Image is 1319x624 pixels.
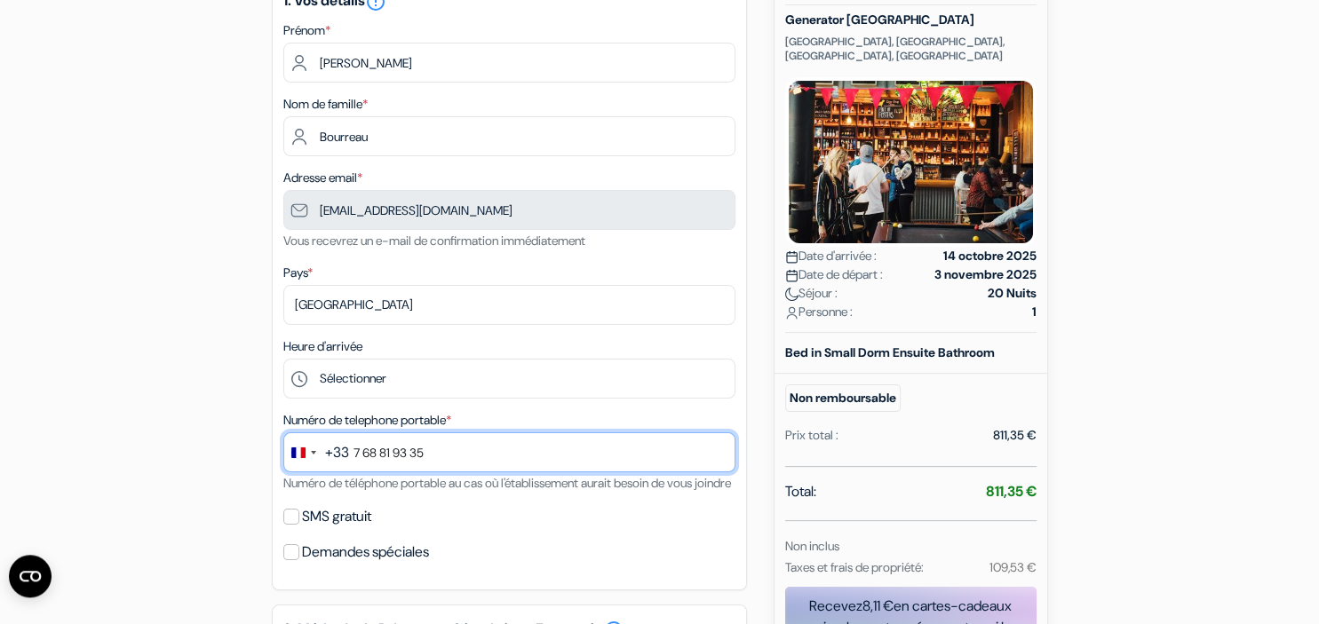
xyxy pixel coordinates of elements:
img: calendar.svg [785,250,799,264]
div: +33 [325,442,349,463]
input: 6 12 34 56 78 [283,432,735,472]
img: user_icon.svg [785,306,799,320]
span: Personne : [785,303,853,321]
span: 8,11 € [862,596,894,615]
small: Numéro de téléphone portable au cas où l'établissement aurait besoin de vous joindre [283,475,731,491]
strong: 811,35 € [986,482,1037,501]
b: Bed in Small Dorm Ensuite Bathroom [785,344,995,360]
input: Entrer adresse e-mail [283,190,735,230]
strong: 14 octobre 2025 [943,247,1037,265]
label: Numéro de telephone portable [283,411,451,430]
small: Taxes et frais de propriété: [785,559,924,575]
span: Date de départ : [785,265,883,284]
strong: 20 Nuits [988,284,1037,303]
p: [GEOGRAPHIC_DATA], [GEOGRAPHIC_DATA], [GEOGRAPHIC_DATA], [GEOGRAPHIC_DATA] [785,35,1037,63]
img: calendar.svg [785,269,799,282]
button: Change country, selected France (+33) [284,433,349,471]
label: Demandes spéciales [302,540,429,565]
img: moon.svg [785,288,799,301]
small: Vous recevrez un e-mail de confirmation immédiatement [283,233,585,249]
small: Non inclus [785,538,839,554]
label: Heure d'arrivée [283,337,362,356]
label: Prénom [283,21,330,40]
label: Nom de famille [283,95,368,114]
label: Adresse email [283,169,362,187]
div: Prix total : [785,426,838,445]
label: Pays [283,264,313,282]
strong: 1 [1032,303,1037,321]
small: Non remboursable [785,384,901,412]
input: Entrer le nom de famille [283,116,735,156]
input: Entrez votre prénom [283,43,735,83]
small: 109,53 € [989,559,1036,575]
div: 811,35 € [993,426,1037,445]
span: Date d'arrivée : [785,247,877,265]
button: Ouvrir le widget CMP [9,555,52,597]
span: Séjour : [785,284,838,303]
label: SMS gratuit [302,504,371,529]
strong: 3 novembre 2025 [934,265,1037,284]
h5: Generator [GEOGRAPHIC_DATA] [785,12,1037,28]
span: Total: [785,481,816,502]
